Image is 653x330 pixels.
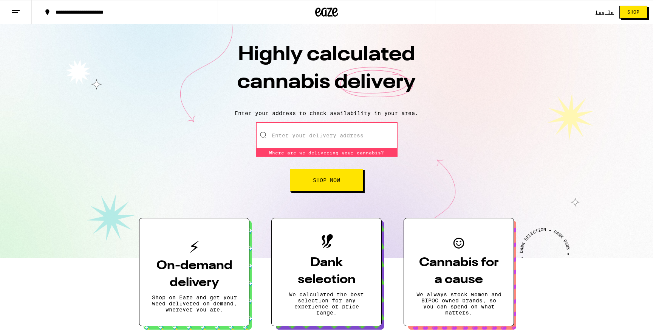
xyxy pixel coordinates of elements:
[627,10,639,14] span: Shop
[596,10,614,15] a: Log In
[619,6,647,19] button: Shop
[404,218,514,326] button: Cannabis for a causeWe always stock women and BIPOC owned brands, so you can spend on what matters.
[416,254,501,288] h3: Cannabis for a cause
[256,149,398,157] div: Where are we delivering your cannabis?
[152,294,237,313] p: Shop on Eaze and get your weed delivered on demand, wherever you are.
[290,169,363,191] button: Shop Now
[8,110,645,116] p: Enter your address to check availability in your area.
[284,291,369,316] p: We calculated the best selection for any experience or price range.
[416,291,501,316] p: We always stock women and BIPOC owned brands, so you can spend on what matters.
[194,41,459,104] h1: Highly calculated cannabis delivery
[256,122,398,149] input: Enter your delivery address
[614,6,653,19] a: Shop
[284,254,369,288] h3: Dank selection
[271,218,382,326] button: Dank selectionWe calculated the best selection for any experience or price range.
[152,257,237,291] h3: On-demand delivery
[139,218,249,326] button: On-demand deliveryShop on Eaze and get your weed delivered on demand, wherever you are.
[313,177,340,183] span: Shop Now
